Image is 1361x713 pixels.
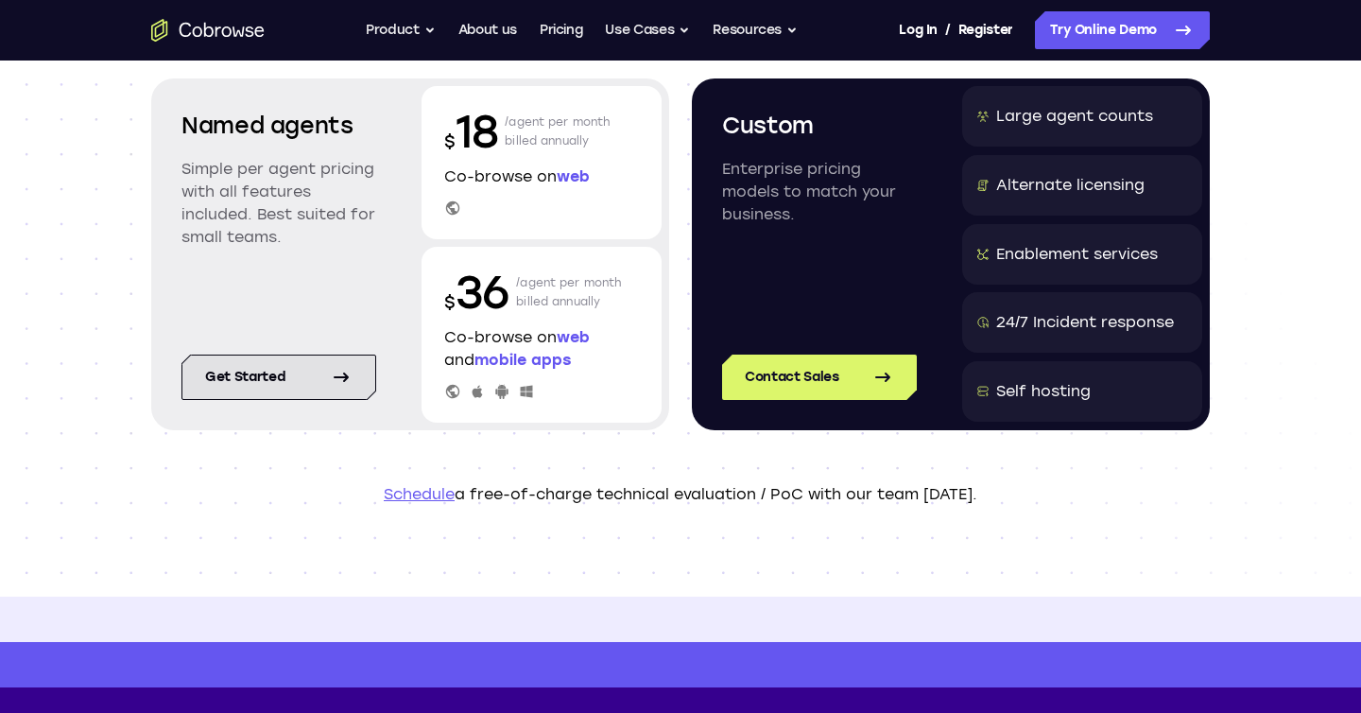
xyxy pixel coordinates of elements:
a: About us [458,11,517,49]
span: web [557,328,590,346]
a: Register [958,11,1013,49]
span: $ [444,292,456,313]
h2: Custom [722,109,917,143]
p: Simple per agent pricing with all features included. Best suited for small teams. [181,158,376,249]
a: Log In [899,11,937,49]
p: Enterprise pricing models to match your business. [722,158,917,226]
span: mobile apps [474,351,571,369]
p: 36 [444,262,508,322]
a: Contact Sales [722,355,917,400]
div: Large agent counts [996,105,1153,128]
span: / [945,19,951,42]
p: Co-browse on [444,165,639,188]
h2: Named agents [181,109,376,143]
a: Pricing [540,11,583,49]
p: 18 [444,101,497,162]
span: web [557,167,590,185]
div: Enablement services [996,243,1158,266]
a: Get started [181,355,376,400]
p: /agent per month billed annually [505,101,611,162]
button: Resources [713,11,798,49]
div: Alternate licensing [996,174,1145,197]
div: 24/7 Incident response [996,311,1174,334]
p: a free-of-charge technical evaluation / PoC with our team [DATE]. [151,483,1210,506]
div: Self hosting [996,380,1091,403]
a: Go to the home page [151,19,265,42]
button: Use Cases [605,11,690,49]
button: Product [366,11,436,49]
span: $ [444,131,456,152]
p: Co-browse on and [444,326,639,372]
p: /agent per month billed annually [516,262,622,322]
a: Try Online Demo [1035,11,1210,49]
a: Schedule [384,485,455,503]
